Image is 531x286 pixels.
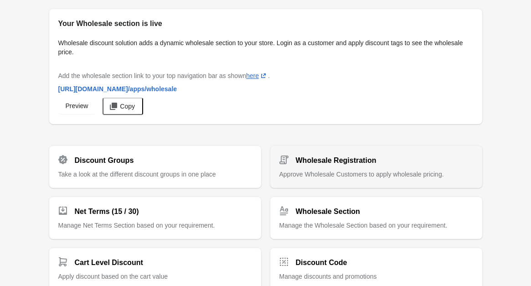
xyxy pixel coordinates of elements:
[120,103,135,110] span: Copy
[296,206,360,217] h2: Wholesale Section
[58,72,270,79] span: Add the wholesale section link to your top navigation bar as shown .
[75,206,139,217] h2: Net Terms (15 / 30)
[58,171,216,178] span: Take a look at the different discount groups in one place
[58,98,96,114] a: Preview
[296,155,376,166] h2: Wholesale Registration
[58,18,473,29] h2: Your Wholesale section is live
[246,72,268,79] a: here(opens a new window)
[75,155,134,166] h2: Discount Groups
[296,257,347,268] h2: Discount Code
[58,39,463,56] span: Wholesale discount solution adds a dynamic wholesale section to your store. Login as a customer a...
[58,85,177,93] span: [URL][DOMAIN_NAME] /apps/wholesale
[66,102,88,109] span: Preview
[279,273,377,280] span: Manage discounts and promotions
[103,98,143,115] button: Copy
[55,81,181,97] a: [URL][DOMAIN_NAME]/apps/wholesale
[58,273,168,280] span: Apply discount based on the cart value
[279,171,444,178] span: Approve Wholesale Customers to apply wholesale pricing.
[58,222,215,229] span: Manage Net Terms Section based on your requirement.
[279,222,448,229] span: Manage the Wholesale Section based on your requirement.
[75,257,143,268] h2: Cart Level Discount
